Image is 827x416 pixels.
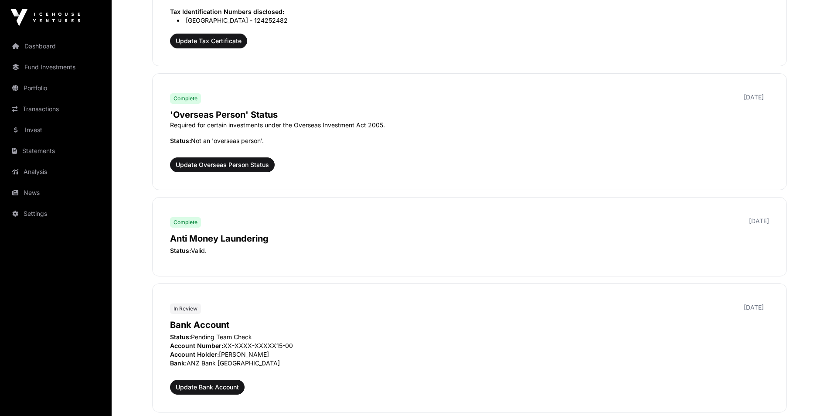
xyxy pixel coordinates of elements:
a: Update Bank Account [170,385,245,394]
span: Account Number: [170,342,223,349]
a: Settings [7,204,105,223]
span: Bank: [170,359,187,367]
button: Update Tax Certificate [170,34,247,48]
p: [PERSON_NAME] [170,350,769,359]
button: Update Overseas Person Status [170,157,275,172]
p: Tax Identification Numbers disclosed: [170,7,769,16]
iframe: Chat Widget [783,374,827,416]
a: Invest [7,120,105,140]
p: XX-XXXX-XXXXX15-00 [170,341,769,350]
a: News [7,183,105,202]
p: 'Overseas Person' Status [170,109,769,121]
p: Anti Money Laundering [170,232,769,245]
a: Fund Investments [7,58,105,77]
span: Complete [174,95,197,102]
span: Update Tax Certificate [176,37,242,45]
img: Icehouse Ventures Logo [10,9,80,26]
span: Status: [170,333,191,341]
p: Valid. [170,246,769,255]
p: Not an 'overseas person'. [170,136,769,145]
a: Statements [7,141,105,160]
a: Dashboard [7,37,105,56]
button: Update Bank Account [170,380,245,395]
p: Pending Team Check [170,333,769,341]
span: Update Bank Account [176,383,239,392]
a: Update Overseas Person Status [170,163,275,171]
span: Update Overseas Person Status [176,160,269,169]
p: Bank Account [170,319,769,331]
span: Status: [170,247,191,254]
p: [DATE] [744,303,764,312]
span: Status: [170,137,191,144]
p: [DATE] [749,217,769,225]
p: ANZ Bank [GEOGRAPHIC_DATA] [170,359,769,368]
span: In Review [174,305,197,312]
a: Analysis [7,162,105,181]
p: [DATE] [744,93,764,102]
li: [GEOGRAPHIC_DATA] - 124252482 [177,16,769,25]
a: Portfolio [7,78,105,98]
a: Transactions [7,99,105,119]
span: Account Holder: [170,351,219,358]
p: Required for certain investments under the Overseas Investment Act 2005. [170,121,769,130]
span: Complete [174,219,197,226]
